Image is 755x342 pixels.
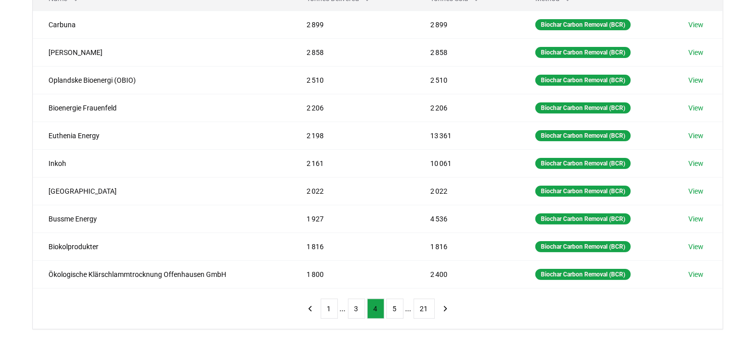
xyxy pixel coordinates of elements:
[33,233,291,260] td: Biokolprodukter
[535,75,631,86] div: Biochar Carbon Removal (BCR)
[33,177,291,205] td: [GEOGRAPHIC_DATA]
[688,103,703,113] a: View
[535,213,631,224] div: Biochar Carbon Removal (BCR)
[688,269,703,279] a: View
[406,303,412,315] li: ...
[33,149,291,177] td: Inkoh
[535,130,631,141] div: Biochar Carbon Removal (BCR)
[688,186,703,196] a: View
[535,102,631,113] div: Biochar Carbon Removal (BCR)
[688,242,703,252] a: View
[414,260,519,288] td: 2 400
[535,186,631,197] div: Biochar Carbon Removal (BCR)
[290,38,414,66] td: 2 858
[688,131,703,141] a: View
[290,122,414,149] td: 2 198
[688,214,703,224] a: View
[33,260,291,288] td: Ökologische Klärschlammtrocknung Offenhausen GmbH
[290,66,414,94] td: 2 510
[290,260,414,288] td: 1 800
[414,11,519,38] td: 2 899
[414,177,519,205] td: 2 022
[535,19,631,30] div: Biochar Carbon Removal (BCR)
[414,94,519,122] td: 2 206
[367,299,384,319] button: 4
[535,158,631,169] div: Biochar Carbon Removal (BCR)
[688,158,703,168] a: View
[301,299,319,319] button: previous page
[33,94,291,122] td: Bioenergie Frauenfeld
[688,20,703,30] a: View
[290,94,414,122] td: 2 206
[688,75,703,85] a: View
[321,299,338,319] button: 1
[348,299,365,319] button: 3
[33,122,291,149] td: Euthenia Energy
[414,38,519,66] td: 2 858
[33,11,291,38] td: Carbuna
[414,122,519,149] td: 13 361
[414,149,519,177] td: 10 061
[340,303,346,315] li: ...
[290,233,414,260] td: 1 816
[414,233,519,260] td: 1 816
[290,149,414,177] td: 2 161
[290,11,414,38] td: 2 899
[414,299,435,319] button: 21
[437,299,454,319] button: next page
[33,66,291,94] td: Oplandske Bioenergi (OBIO)
[386,299,404,319] button: 5
[688,47,703,58] a: View
[33,205,291,233] td: Bussme Energy
[414,205,519,233] td: 4 536
[290,177,414,205] td: 2 022
[414,66,519,94] td: 2 510
[535,241,631,252] div: Biochar Carbon Removal (BCR)
[535,269,631,280] div: Biochar Carbon Removal (BCR)
[33,38,291,66] td: [PERSON_NAME]
[535,47,631,58] div: Biochar Carbon Removal (BCR)
[290,205,414,233] td: 1 927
